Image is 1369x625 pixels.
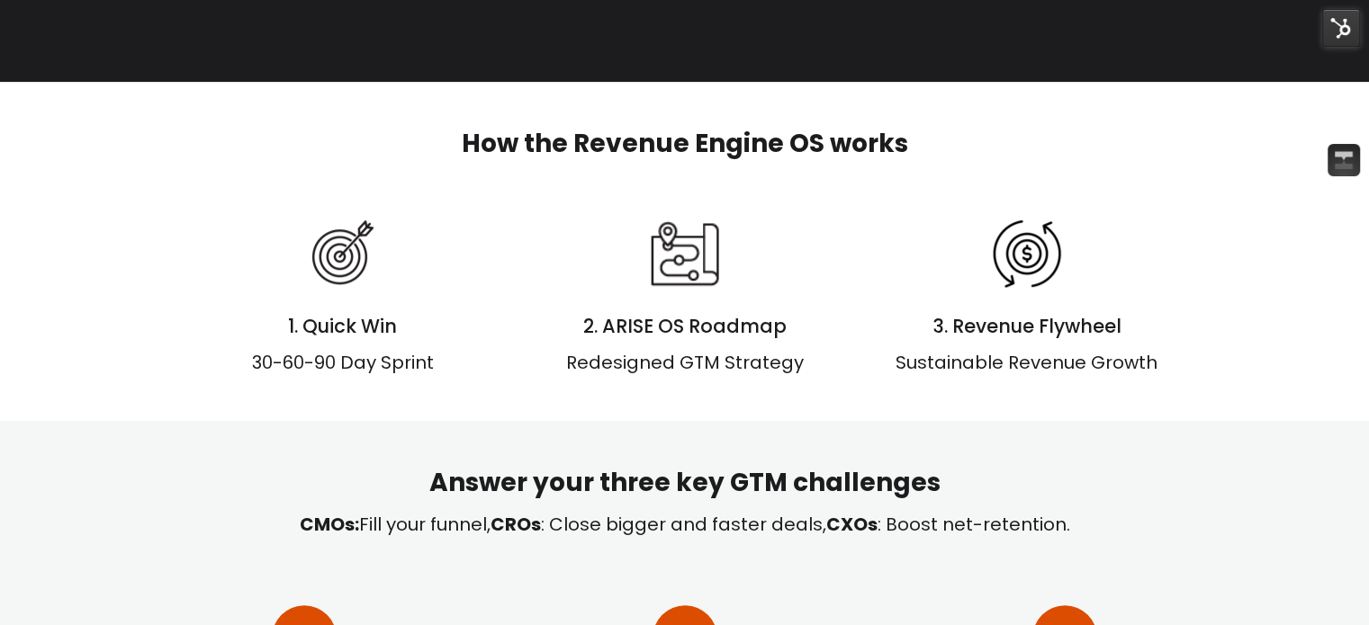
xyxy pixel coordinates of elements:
[869,349,1184,376] div: Sustainable Revenue Growth
[128,466,1242,500] h2: Answer your three key GTM challenges
[527,314,842,339] h4: 2. ARISE OS Roadmap
[199,106,303,118] div: Keywords by Traffic
[185,127,1184,161] h2: How the Revenue Engine OS works
[826,512,878,537] strong: CXOs
[300,512,359,537] strong: CMOs:
[47,47,198,61] div: Domain: [DOMAIN_NAME]
[527,349,842,376] div: Redesigned GTM Strategy
[991,218,1063,290] img: Dollar sign
[649,218,721,290] img: Roadmap-10
[185,314,500,339] h4: 1. Quick Win
[869,314,1184,339] h4: 3. Revenue Flywheel
[50,29,88,43] div: v 4.0.25
[49,104,63,119] img: tab_domain_overview_orange.svg
[185,349,500,376] div: 30-60-90 Day Sprint
[179,104,194,119] img: tab_keywords_by_traffic_grey.svg
[491,512,541,537] strong: CROs
[128,511,1242,538] div: Fill your funnel, : Close bigger and faster deals, : Boost net-retention.
[29,47,43,61] img: website_grey.svg
[29,29,43,43] img: logo_orange.svg
[1322,9,1360,47] img: HubSpot Tools Menu Toggle
[307,218,379,290] img: Target-03
[68,106,161,118] div: Domain Overview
